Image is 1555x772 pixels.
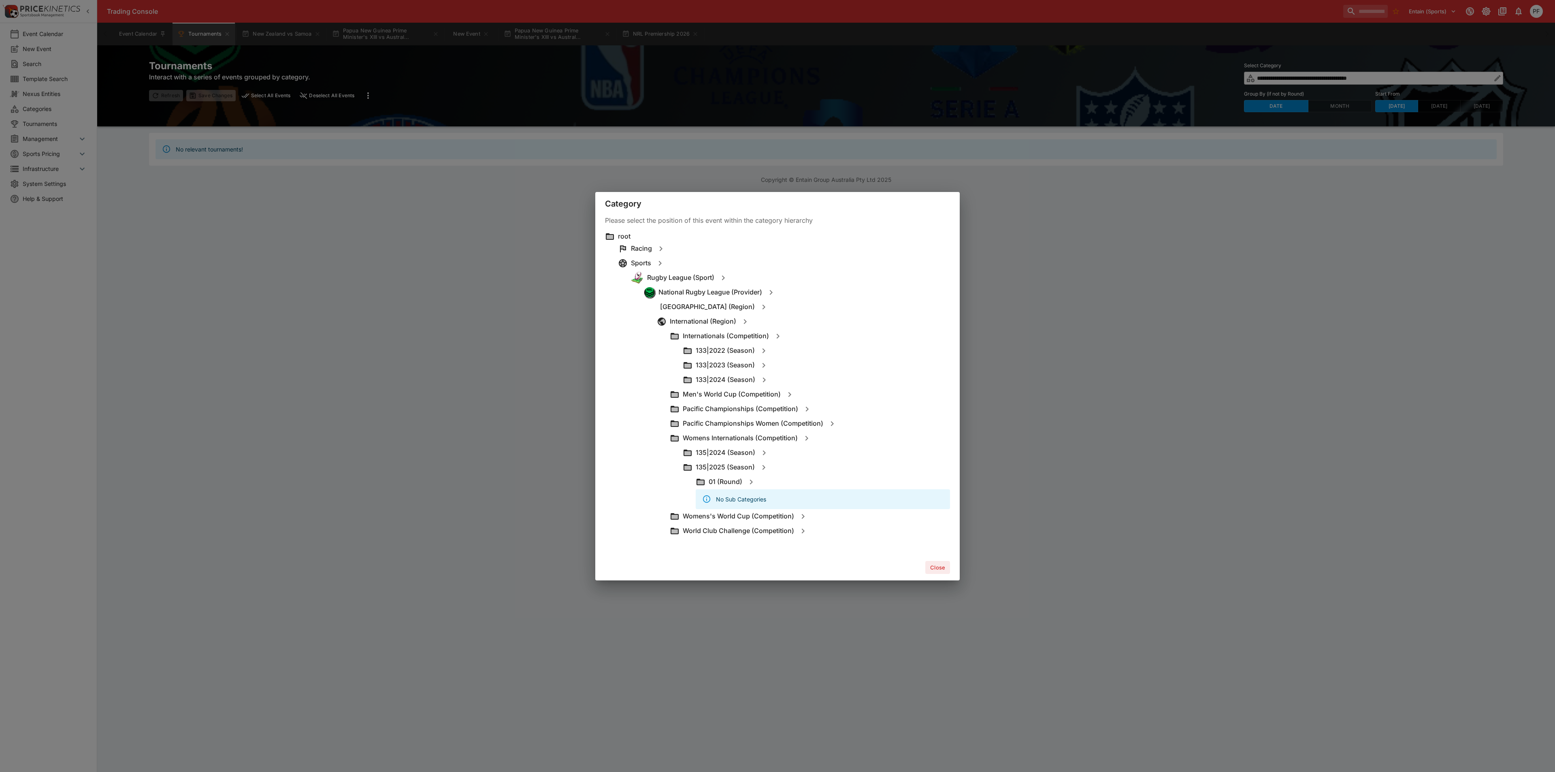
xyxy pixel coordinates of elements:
[631,271,644,284] img: rugby_league.png
[644,287,655,298] div: National Rugby League
[660,303,755,311] h6: [GEOGRAPHIC_DATA] (Region)
[696,448,755,457] h6: 135|2024 (Season)
[696,463,755,471] h6: 135|2025 (Season)
[683,512,794,520] h6: Womens's World Cup (Competition)
[709,478,742,486] h6: 01 (Round)
[696,361,755,369] h6: 133|2023 (Season)
[683,419,823,428] h6: Pacific Championships Women (Competition)
[716,492,766,507] div: No Sub Categories
[683,527,794,535] h6: World Club Challenge (Competition)
[631,244,652,253] h6: Racing
[647,273,714,282] h6: Rugby League (Sport)
[595,192,960,215] div: Category
[631,259,651,267] h6: Sports
[683,434,798,442] h6: Womens Internationals (Competition)
[696,375,755,384] h6: 133|2024 (Season)
[618,232,631,241] h6: root
[683,405,798,413] h6: Pacific Championships (Competition)
[683,332,769,340] h6: Internationals (Competition)
[605,215,950,225] p: Please select the position of this event within the category hierarchy
[658,288,762,296] h6: National Rugby League (Provider)
[925,561,950,574] button: Close
[683,390,781,399] h6: Men's World Cup (Competition)
[670,317,736,326] h6: International (Region)
[696,346,755,355] h6: 133|2022 (Season)
[644,287,655,298] img: nrl.png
